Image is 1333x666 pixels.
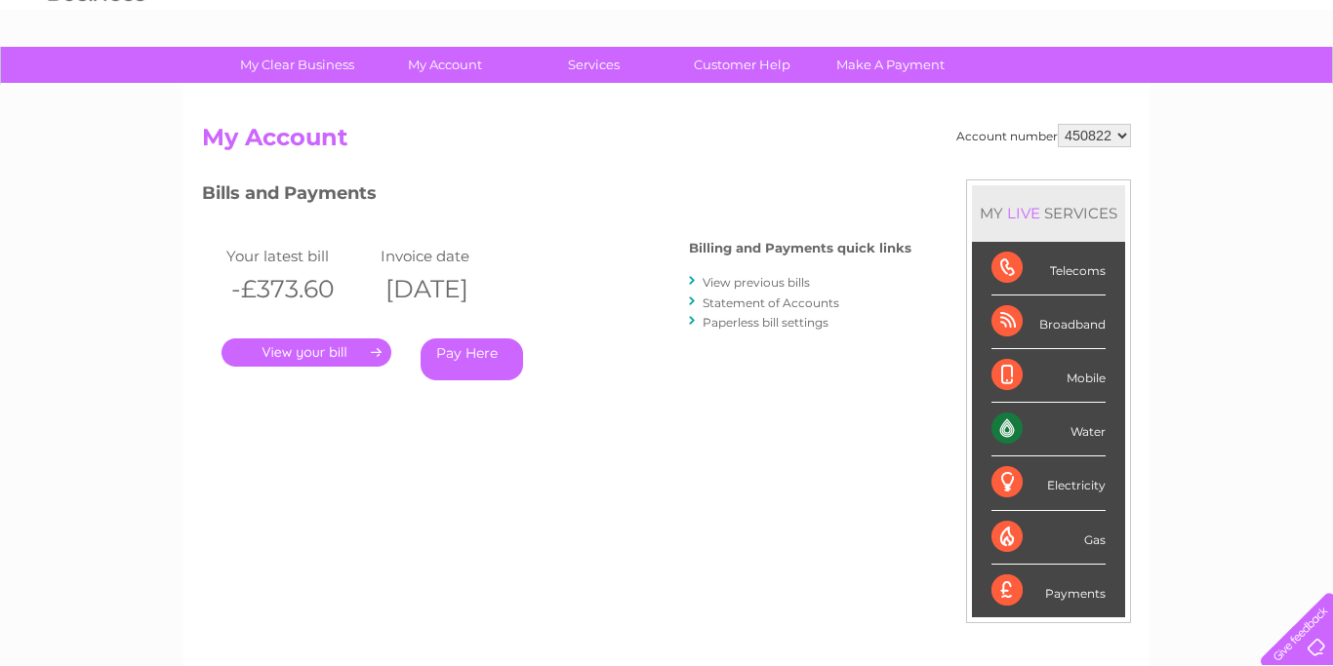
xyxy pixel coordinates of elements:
div: Gas [991,511,1106,565]
th: [DATE] [376,269,530,309]
a: . [222,338,391,367]
a: Energy [1038,83,1081,98]
img: logo.png [47,51,146,110]
div: Telecoms [991,242,1106,295]
th: -£373.60 [222,269,376,309]
div: LIVE [1003,204,1044,222]
div: Broadband [991,295,1106,349]
a: Telecoms [1093,83,1151,98]
div: Electricity [991,456,1106,510]
a: Customer Help [662,47,823,83]
a: 0333 014 3131 [965,10,1100,34]
div: Payments [991,565,1106,617]
h4: Billing and Payments quick links [689,241,911,255]
a: Pay Here [421,338,523,380]
div: Mobile [991,349,1106,403]
td: Your latest bill [222,243,376,269]
div: Water [991,403,1106,456]
a: Contact [1203,83,1251,98]
a: Log out [1269,83,1314,98]
a: My Clear Business [217,47,378,83]
a: Water [990,83,1027,98]
a: Services [513,47,674,83]
a: Paperless bill settings [703,315,828,330]
a: View previous bills [703,275,810,290]
td: Invoice date [376,243,530,269]
div: Clear Business is a trading name of Verastar Limited (registered in [GEOGRAPHIC_DATA] No. 3667643... [207,11,1129,95]
a: Statement of Accounts [703,295,839,310]
h2: My Account [202,124,1131,161]
div: Account number [956,124,1131,147]
h3: Bills and Payments [202,179,911,214]
a: Make A Payment [810,47,971,83]
div: MY SERVICES [972,185,1125,241]
a: My Account [365,47,526,83]
a: Blog [1163,83,1192,98]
